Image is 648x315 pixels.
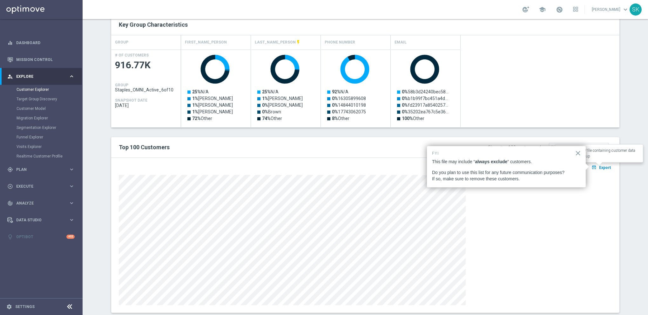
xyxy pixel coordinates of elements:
[6,304,12,310] i: settings
[17,87,66,92] a: Customer Explorer
[402,103,448,108] text: fd23917a8540257…
[119,21,612,29] h2: Key Group Characteristics
[262,109,268,114] tspan: 0%
[192,96,233,101] text: [PERSON_NAME]
[7,200,13,206] i: track_changes
[17,123,82,132] div: Segmentation Explorer
[262,96,303,101] text: [PERSON_NAME]
[432,176,581,182] p: If so, make sure to remove these customers.
[7,184,75,189] button: play_circle_outline Execute keyboard_arrow_right
[16,75,69,78] span: Explore
[115,37,128,48] h4: GROUP
[66,235,75,239] div: +10
[17,142,82,151] div: Visits Explorer
[7,217,69,223] div: Data Studio
[17,135,66,140] a: Funnel Explorer
[7,184,69,189] div: Execute
[332,89,341,94] tspan: 92%
[262,89,279,94] text: N/A
[192,89,201,94] tspan: 25%
[488,145,545,150] div: Show top 100 customers by
[115,83,128,87] h4: GROUP
[332,116,338,121] tspan: 8%
[192,109,233,114] text: [PERSON_NAME]
[16,218,69,222] span: Data Studio
[15,305,35,309] a: Settings
[7,34,75,51] div: Dashboard
[17,104,82,113] div: Customer Model
[69,183,75,189] i: keyboard_arrow_right
[17,106,66,111] a: Customer Model
[69,200,75,206] i: keyboard_arrow_right
[192,103,198,108] tspan: 1%
[17,116,66,121] a: Migration Explorer
[192,116,212,121] text: Other
[332,96,338,101] tspan: 0%
[7,201,75,206] button: track_changes Analyze keyboard_arrow_right
[432,170,581,176] p: Do you plan to use this list for any future communication purposes?
[395,37,407,48] h4: Email
[17,85,82,94] div: Customer Explorer
[192,89,209,94] text: N/A
[17,132,82,142] div: Funnel Explorer
[630,3,642,16] div: SK
[332,109,366,114] text: 17743062075
[255,37,296,48] h4: LAST_NAME_PERSON
[192,96,198,101] tspan: 1%
[192,116,201,121] tspan: 72%
[7,40,75,45] button: equalizer Dashboard
[7,234,13,240] i: lightbulb
[7,57,75,62] button: Mission Control
[17,125,66,130] a: Segmentation Explorer
[475,159,507,164] strong: always exclude
[192,103,233,108] text: [PERSON_NAME]
[402,116,413,121] tspan: 100%
[69,166,75,172] i: keyboard_arrow_right
[7,167,13,172] i: gps_fixed
[7,167,69,172] div: Plan
[16,184,69,188] span: Execute
[17,144,66,149] a: Visits Explorer
[262,103,268,108] tspan: 0%
[17,94,82,104] div: Target Group Discovery
[262,89,271,94] tspan: 25%
[115,59,177,71] span: 916.77K
[7,40,13,46] i: equalizer
[7,74,75,79] button: person_search Explore keyboard_arrow_right
[115,98,147,103] h4: SNAPSHOT DATE
[402,103,408,108] tspan: 0%
[7,167,75,172] div: gps_fixed Plan keyboard_arrow_right
[539,6,546,13] span: school
[115,87,177,92] span: Staples_OMNI_Active_6of10
[16,168,69,171] span: Plan
[332,103,338,108] tspan: 0%
[622,6,629,13] span: keyboard_arrow_down
[17,154,66,159] a: Realtime Customer Profile
[507,159,532,164] p: ” customers.
[17,151,82,161] div: Realtime Customer Profile
[17,97,66,102] a: Target Group Discovery
[296,40,301,45] i: This attribute is updated in realtime
[332,103,366,108] text: 14844010198
[402,109,449,114] text: 35202ea767c5e36…
[7,74,69,79] div: Explore
[17,113,82,123] div: Migration Explorer
[262,116,282,121] text: Other
[591,165,598,170] i: open_in_browser
[402,116,424,121] text: Other
[402,96,408,101] tspan: 0%
[402,89,408,94] tspan: 0%
[7,218,75,223] button: Data Studio keyboard_arrow_right
[325,37,355,48] h4: Phone Number
[262,109,281,114] text: Brown
[599,165,611,170] span: Export
[181,50,461,127] div: Press SPACE to select this row.
[16,51,75,68] a: Mission Control
[591,163,612,171] button: open_in_browser Export
[332,96,366,101] text: 16305899608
